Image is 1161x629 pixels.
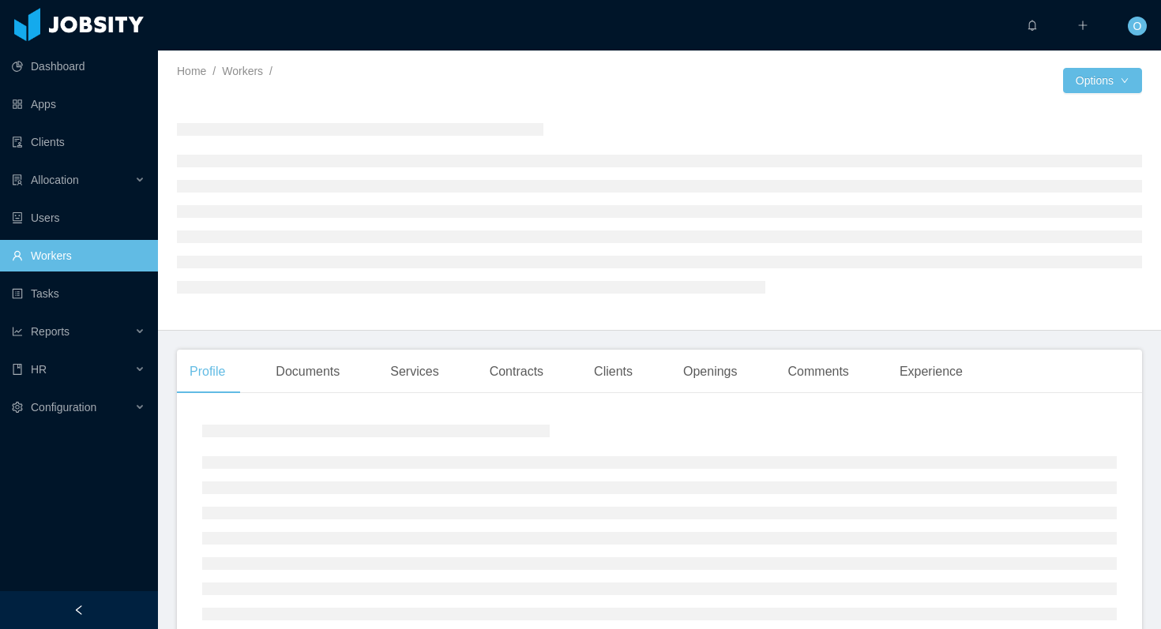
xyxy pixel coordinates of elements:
i: icon: setting [12,402,23,413]
i: icon: line-chart [12,326,23,337]
i: icon: bell [1027,20,1038,31]
i: icon: solution [12,174,23,185]
span: O [1133,17,1142,36]
i: icon: plus [1077,20,1088,31]
span: Allocation [31,174,79,186]
div: Services [378,350,451,394]
button: Optionsicon: down [1063,68,1142,93]
span: HR [31,363,47,376]
span: / [269,65,272,77]
div: Documents [263,350,352,394]
div: Openings [671,350,750,394]
a: icon: userWorkers [12,240,145,271]
div: Experience [887,350,975,394]
a: icon: pie-chartDashboard [12,51,145,82]
a: icon: appstoreApps [12,88,145,120]
a: icon: auditClients [12,126,145,158]
sup: 0 [1038,12,1054,28]
i: icon: book [12,364,23,375]
span: / [212,65,216,77]
div: Profile [177,350,238,394]
span: Configuration [31,401,96,414]
a: Home [177,65,206,77]
div: Clients [581,350,645,394]
a: icon: profileTasks [12,278,145,309]
a: Workers [222,65,263,77]
div: Contracts [477,350,556,394]
a: icon: robotUsers [12,202,145,234]
div: Comments [776,350,862,394]
span: Reports [31,325,70,338]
